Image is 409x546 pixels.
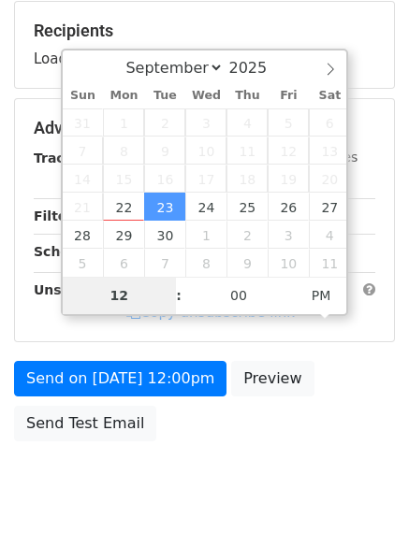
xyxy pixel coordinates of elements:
span: September 7, 2025 [63,136,104,165]
span: September 24, 2025 [185,193,226,221]
span: September 9, 2025 [144,136,185,165]
span: September 23, 2025 [144,193,185,221]
input: Year [224,59,291,77]
span: Click to toggle [296,277,347,314]
span: October 9, 2025 [226,249,268,277]
span: October 1, 2025 [185,221,226,249]
input: Hour [63,277,177,314]
strong: Schedule [34,244,101,259]
input: Minute [182,277,296,314]
a: Send on [DATE] 12:00pm [14,361,226,396]
span: October 8, 2025 [185,249,226,277]
span: September 3, 2025 [185,108,226,136]
span: September 19, 2025 [268,165,309,193]
span: September 17, 2025 [185,165,226,193]
strong: Tracking [34,151,96,165]
span: September 30, 2025 [144,221,185,249]
span: Wed [185,90,226,102]
a: Preview [231,361,314,396]
strong: Filters [34,208,81,223]
span: September 18, 2025 [226,165,268,193]
span: September 5, 2025 [268,108,309,136]
span: Sat [309,90,350,102]
span: September 11, 2025 [226,136,268,165]
span: October 2, 2025 [226,221,268,249]
span: Sun [63,90,104,102]
a: Copy unsubscribe link [126,304,295,321]
span: September 25, 2025 [226,193,268,221]
span: September 6, 2025 [309,108,350,136]
span: October 11, 2025 [309,249,350,277]
span: September 28, 2025 [63,221,104,249]
a: Send Test Email [14,406,156,441]
span: September 13, 2025 [309,136,350,165]
span: Tue [144,90,185,102]
span: September 20, 2025 [309,165,350,193]
span: October 6, 2025 [103,249,144,277]
span: Thu [226,90,268,102]
span: October 4, 2025 [309,221,350,249]
iframe: Chat Widget [315,456,409,546]
span: Mon [103,90,144,102]
span: September 16, 2025 [144,165,185,193]
h5: Advanced [34,118,375,138]
span: September 10, 2025 [185,136,226,165]
span: September 29, 2025 [103,221,144,249]
span: September 12, 2025 [268,136,309,165]
span: September 21, 2025 [63,193,104,221]
span: September 14, 2025 [63,165,104,193]
span: September 26, 2025 [268,193,309,221]
span: Fri [268,90,309,102]
span: : [176,277,182,314]
span: September 8, 2025 [103,136,144,165]
span: October 7, 2025 [144,249,185,277]
span: September 15, 2025 [103,165,144,193]
span: October 5, 2025 [63,249,104,277]
h5: Recipients [34,21,375,41]
span: October 3, 2025 [268,221,309,249]
strong: Unsubscribe [34,282,125,297]
span: September 27, 2025 [309,193,350,221]
span: August 31, 2025 [63,108,104,136]
span: October 10, 2025 [268,249,309,277]
span: September 1, 2025 [103,108,144,136]
span: September 2, 2025 [144,108,185,136]
span: September 4, 2025 [226,108,268,136]
div: Loading... [34,21,375,69]
span: September 22, 2025 [103,193,144,221]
